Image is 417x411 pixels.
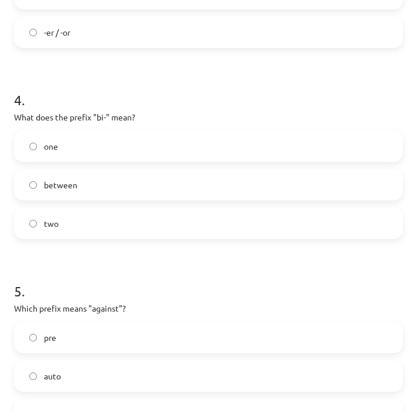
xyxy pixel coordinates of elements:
span: auto [44,370,61,382]
input: pre [29,334,37,341]
input: between [29,181,37,189]
span: one [44,140,58,153]
h1: 4 . [14,71,403,108]
span: pre [44,331,56,344]
p: Which prefix means "against"? [14,302,403,315]
span: between [44,179,77,191]
input: two [29,220,37,227]
p: What does the prefix "bi-" mean? [14,111,403,123]
span: two [44,217,59,230]
span: -er / -or [44,26,70,39]
input: -er / -or [29,29,37,36]
input: auto [29,372,37,380]
input: one [29,143,37,150]
h1: 5 . [14,263,403,299]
